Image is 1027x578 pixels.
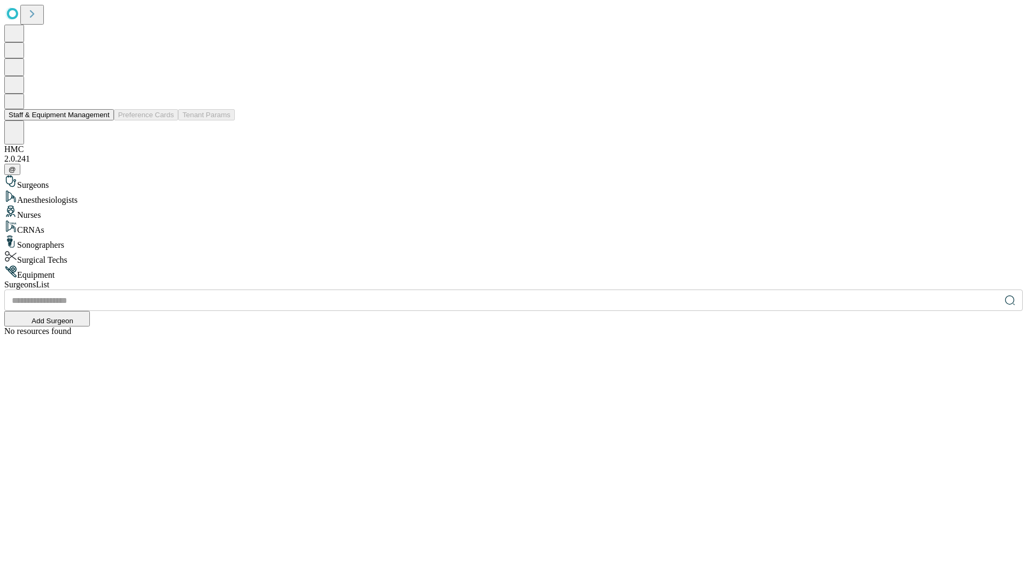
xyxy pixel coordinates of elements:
[32,317,73,325] span: Add Surgeon
[4,144,1023,154] div: HMC
[4,205,1023,220] div: Nurses
[4,154,1023,164] div: 2.0.241
[4,190,1023,205] div: Anesthesiologists
[4,235,1023,250] div: Sonographers
[4,326,1023,336] div: No resources found
[9,165,16,173] span: @
[4,280,1023,290] div: Surgeons List
[4,250,1023,265] div: Surgical Techs
[4,175,1023,190] div: Surgeons
[4,311,90,326] button: Add Surgeon
[114,109,178,120] button: Preference Cards
[4,220,1023,235] div: CRNAs
[178,109,235,120] button: Tenant Params
[4,265,1023,280] div: Equipment
[4,109,114,120] button: Staff & Equipment Management
[4,164,20,175] button: @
